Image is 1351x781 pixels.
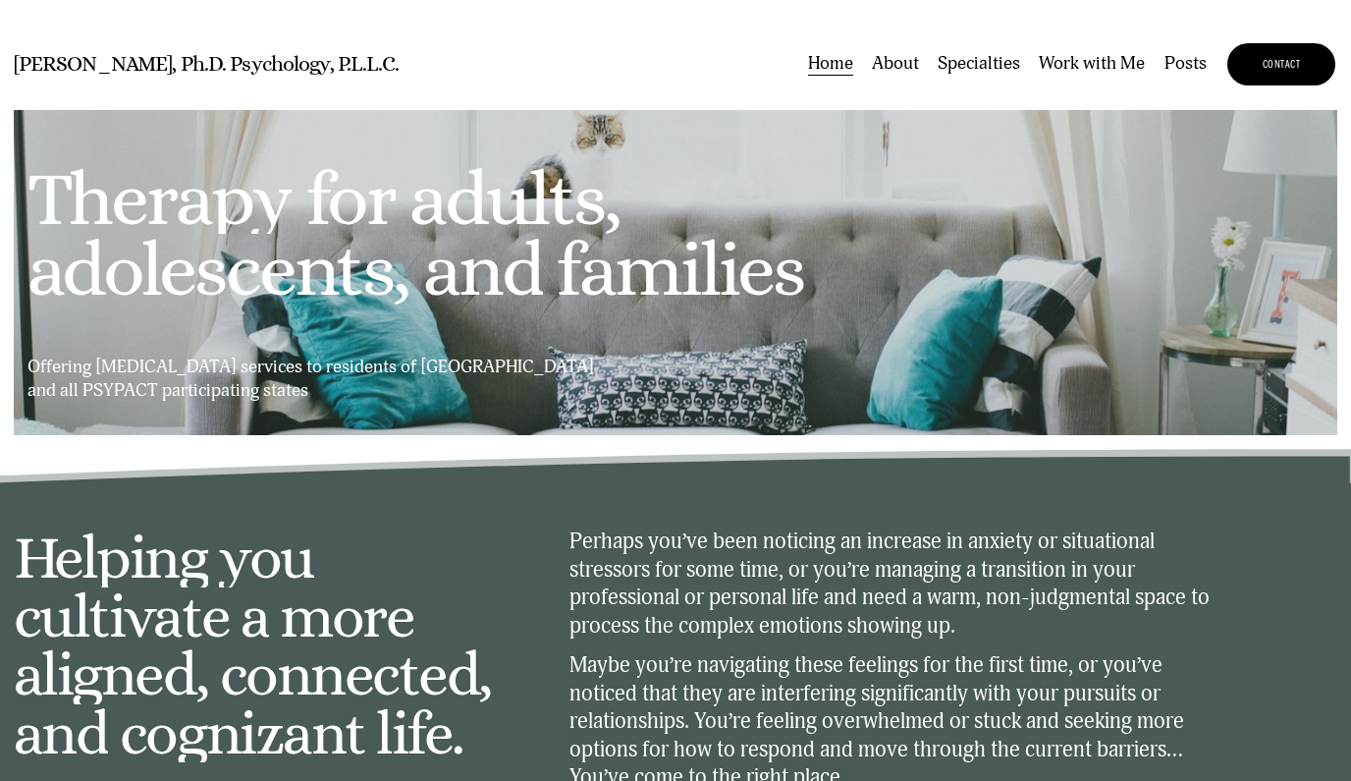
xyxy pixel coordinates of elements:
a: About [872,50,919,78]
div: you [219,529,314,587]
div: Therapy [27,163,292,234]
div: cultivate [14,587,230,646]
div: and [14,704,109,763]
div: life. [376,704,463,763]
div: cognizant [120,704,365,763]
div: connected, [220,645,492,704]
p: Perhaps you’ve been noticing an increase in anxiety or situational stressors for some time, or yo... [569,529,1226,641]
div: more [280,587,413,646]
span: Specialties [938,52,1020,76]
div: aligned, [14,645,208,704]
div: for [305,163,397,234]
a: CONTACT [1225,41,1337,87]
a: Posts [1164,50,1207,78]
a: folder dropdown [938,50,1020,78]
a: Home [808,50,853,78]
p: Offering [MEDICAL_DATA] services to residents of [GEOGRAPHIC_DATA] and all PSYPACT participating ... [27,356,617,403]
div: adults, [409,163,621,234]
div: families [556,234,803,305]
div: a [241,587,269,646]
a: Work with Me [1039,50,1145,78]
div: adolescents, [27,234,410,305]
div: and [423,234,543,305]
div: Helping [14,529,208,587]
a: [PERSON_NAME], Ph.D. Psychology, P.L.L.C. [14,51,399,76]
